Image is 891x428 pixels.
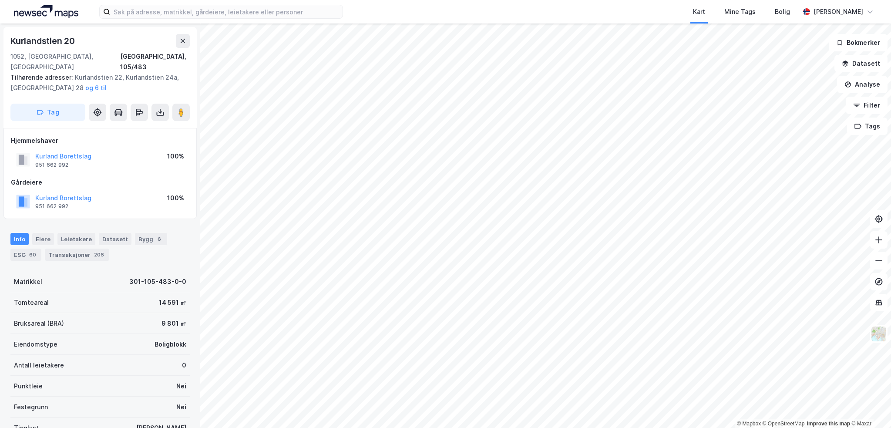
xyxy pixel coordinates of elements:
[846,97,888,114] button: Filter
[57,233,95,245] div: Leietakere
[837,76,888,93] button: Analyse
[99,233,131,245] div: Datasett
[135,233,167,245] div: Bygg
[32,233,54,245] div: Eiere
[14,297,49,308] div: Tomteareal
[693,7,705,17] div: Kart
[10,51,120,72] div: 1052, [GEOGRAPHIC_DATA], [GEOGRAPHIC_DATA]
[834,55,888,72] button: Datasett
[182,360,186,371] div: 0
[14,276,42,287] div: Matrikkel
[763,421,805,427] a: OpenStreetMap
[14,360,64,371] div: Antall leietakere
[10,233,29,245] div: Info
[110,5,343,18] input: Søk på adresse, matrikkel, gårdeiere, leietakere eller personer
[14,402,48,412] div: Festegrunn
[11,135,189,146] div: Hjemmelshaver
[775,7,790,17] div: Bolig
[167,193,184,203] div: 100%
[10,34,77,48] div: Kurlandstien 20
[14,339,57,350] div: Eiendomstype
[10,249,41,261] div: ESG
[129,276,186,287] div: 301-105-483-0-0
[35,203,68,210] div: 951 662 992
[737,421,761,427] a: Mapbox
[14,318,64,329] div: Bruksareal (BRA)
[829,34,888,51] button: Bokmerker
[11,177,189,188] div: Gårdeiere
[155,339,186,350] div: Boligblokk
[45,249,109,261] div: Transaksjoner
[814,7,863,17] div: [PERSON_NAME]
[847,386,891,428] div: Kontrollprogram for chat
[847,118,888,135] button: Tags
[161,318,186,329] div: 9 801 ㎡
[14,381,43,391] div: Punktleie
[27,250,38,259] div: 60
[92,250,106,259] div: 206
[10,74,75,81] span: Tilhørende adresser:
[847,386,891,428] iframe: Chat Widget
[10,72,183,93] div: Kurlandstien 22, Kurlandstien 24a, [GEOGRAPHIC_DATA] 28
[159,297,186,308] div: 14 591 ㎡
[10,104,85,121] button: Tag
[35,162,68,169] div: 951 662 992
[167,151,184,162] div: 100%
[807,421,850,427] a: Improve this map
[871,326,887,342] img: Z
[14,5,78,18] img: logo.a4113a55bc3d86da70a041830d287a7e.svg
[120,51,190,72] div: [GEOGRAPHIC_DATA], 105/483
[155,235,164,243] div: 6
[176,381,186,391] div: Nei
[176,402,186,412] div: Nei
[724,7,756,17] div: Mine Tags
